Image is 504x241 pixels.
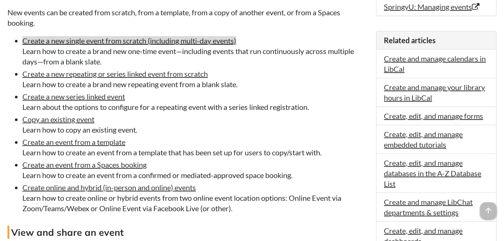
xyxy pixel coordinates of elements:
[384,130,463,149] a: Create, edit, and manage embedded tutorials
[22,137,369,158] li: Learn how to create an event from a template that has been set up for users to copy/start with.
[22,182,369,213] li: Learn how to create online or hybrid events from two online event location options: Online Event ...
[22,114,369,135] li: Learn how to copy an existing event.
[22,36,236,45] a: Create a new single event from scratch (including multi-day events)
[22,69,208,78] a: Create a new repeating or series linked event from scratch
[22,91,369,112] li: Learn about the options to configure for a repeating event with a series linked registration.
[384,2,479,11] a: SpringyU: Managing events
[7,7,369,28] p: New events can be created from scratch, from a template, from a copy of another event, or from a ...
[22,35,369,67] li: Learn how to create a brand new one-time event—including events that run continuously across mult...
[480,203,497,212] a: arrow_upward
[384,197,473,217] a: Create and manage LibChat departments & settings
[22,160,147,169] a: Create an event from a Spaces booking
[384,158,481,188] a: Create, edit, and manage databases in the A-Z Database List
[480,202,497,219] span: arrow_upward
[7,226,369,239] h4: View and share an event
[22,183,196,192] a: Create online and hybrid (in-person and online) events
[22,69,369,89] li: Learn how to create a brand new repeating event from a blank slate.
[384,83,485,102] a: Create and manage your library hours in LibCal
[384,54,486,73] a: Create and manage calendars in LibCal
[384,111,483,120] a: Create, edit, and manage forms
[22,159,369,180] li: Learn how to create an event from a confirmed or mediated-approved space booking.
[22,137,125,146] a: Create an event from a template
[22,92,125,101] a: Create a new series linked event
[22,115,94,124] a: Copy an existing event
[384,36,436,45] span: Related articles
